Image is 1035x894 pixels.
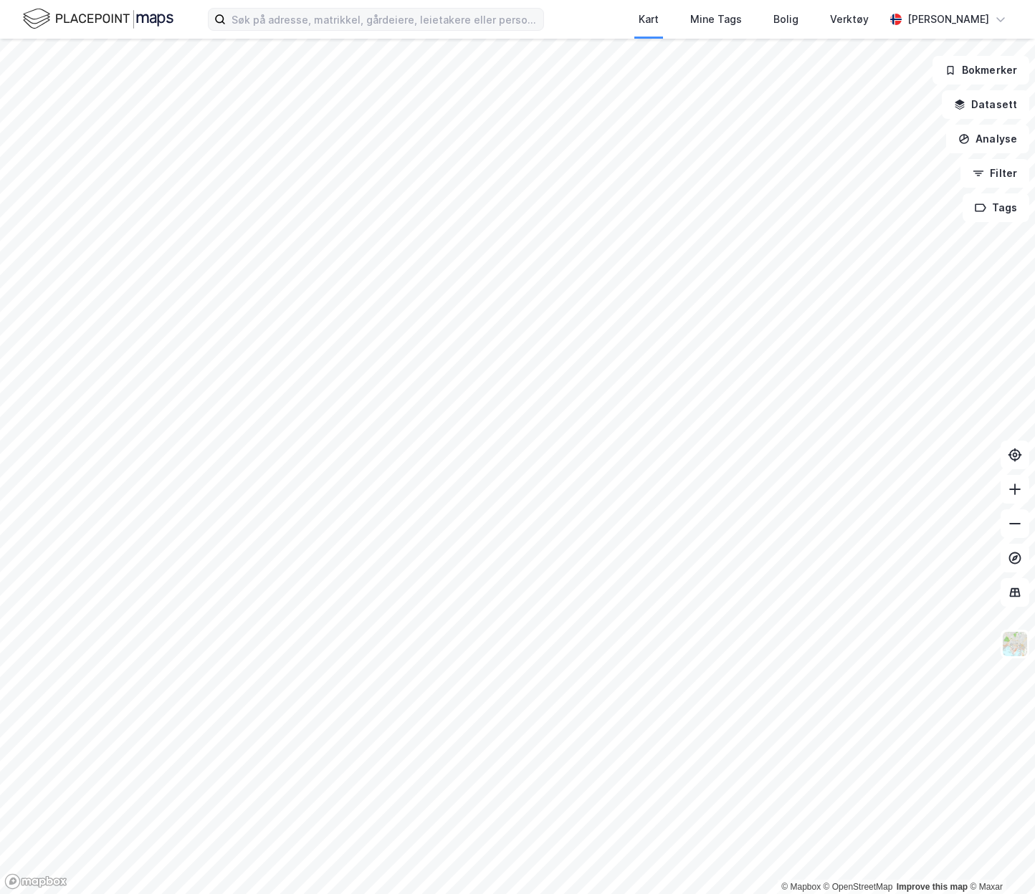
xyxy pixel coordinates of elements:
div: Kart [639,11,659,28]
a: Mapbox [781,882,821,892]
img: logo.f888ab2527a4732fd821a326f86c7f29.svg [23,6,173,32]
a: Mapbox homepage [4,873,67,890]
div: [PERSON_NAME] [907,11,989,28]
button: Bokmerker [933,56,1029,85]
button: Datasett [942,90,1029,119]
div: Mine Tags [690,11,742,28]
div: Bolig [773,11,798,28]
button: Filter [960,159,1029,188]
input: Søk på adresse, matrikkel, gårdeiere, leietakere eller personer [226,9,543,30]
a: Improve this map [897,882,968,892]
iframe: Chat Widget [963,825,1035,894]
div: Verktøy [830,11,869,28]
button: Tags [963,193,1029,222]
img: Z [1001,630,1029,658]
button: Analyse [946,125,1029,153]
a: OpenStreetMap [824,882,893,892]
